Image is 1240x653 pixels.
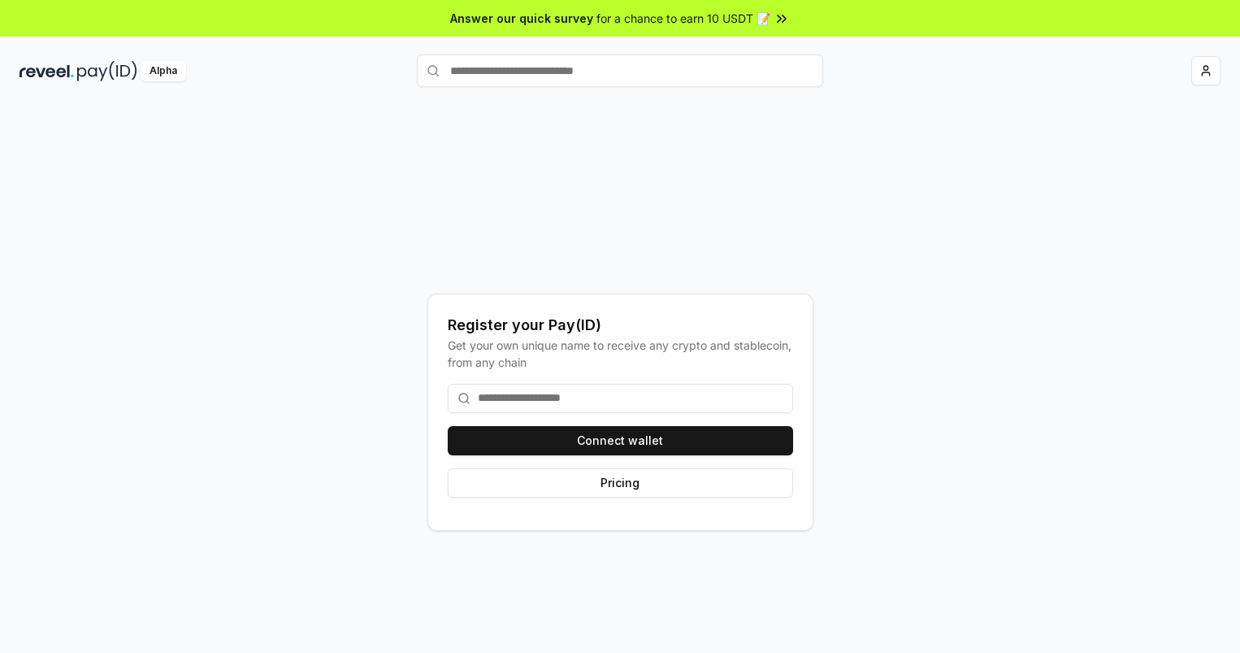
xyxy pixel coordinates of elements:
span: Answer our quick survey [450,10,593,27]
img: pay_id [77,61,137,81]
div: Get your own unique name to receive any crypto and stablecoin, from any chain [448,337,793,371]
button: Connect wallet [448,426,793,455]
button: Pricing [448,468,793,498]
span: for a chance to earn 10 USDT 📝 [596,10,770,27]
div: Register your Pay(ID) [448,314,793,337]
img: reveel_dark [20,61,74,81]
div: Alpha [141,61,186,81]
